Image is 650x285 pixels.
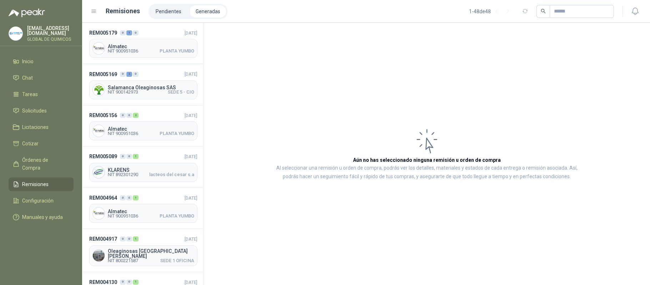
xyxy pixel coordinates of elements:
span: KLARENS [108,167,194,172]
div: 0 [126,154,132,159]
a: REM004917001[DATE] Company LogoOleaginosas [GEOGRAPHIC_DATA][PERSON_NAME]NIT 800221587SEDE 1 OFICINA [82,229,203,272]
img: Company Logo [93,250,105,261]
a: Pendientes [150,5,187,17]
span: SEDE 1 OFICINA [160,259,194,263]
span: Configuración [22,197,54,205]
span: PLANTA YUMBO [160,131,194,136]
div: 1 [126,30,132,35]
div: 0 [126,113,132,118]
span: Salamanca Oleaginosas SAS [108,85,194,90]
div: 0 [120,236,126,241]
span: Almatec [108,126,194,131]
span: NIT 900951036 [108,131,138,136]
span: NIT 900142973 [108,90,138,94]
span: lacteos del cesar s.a [149,172,194,177]
span: [DATE] [185,236,197,242]
span: Inicio [22,57,34,65]
img: Logo peakr [9,9,45,17]
a: Órdenes de Compra [9,153,74,175]
div: 0 [133,30,138,35]
span: Almatec [108,44,194,49]
span: Tareas [22,90,38,98]
div: 0 [126,280,132,285]
div: 0 [120,154,126,159]
a: Remisiones [9,177,74,191]
span: [DATE] [185,195,197,201]
span: [DATE] [185,154,197,159]
img: Company Logo [93,42,105,54]
span: search [541,9,546,14]
div: 0 [120,280,126,285]
a: REM004964001[DATE] Company LogoAlmatecNIT 900951036PLANTA YUMBO [82,188,203,229]
img: Company Logo [93,166,105,178]
a: REM005156002[DATE] Company LogoAlmatecNIT 900951036PLANTA YUMBO [82,105,203,146]
span: Cotizar [22,140,39,147]
a: REM005179010[DATE] Company LogoAlmatecNIT 900951036PLANTA YUMBO [82,23,203,64]
h1: Remisiones [106,6,140,16]
p: [EMAIL_ADDRESS][DOMAIN_NAME] [27,26,74,36]
span: Oleaginosas [GEOGRAPHIC_DATA][PERSON_NAME] [108,249,194,259]
div: 0 [120,113,126,118]
span: [DATE] [185,280,197,285]
span: NIT 892301290 [108,172,138,177]
p: GLOBAL DE QUIMICOS [27,37,74,41]
div: 2 [133,113,138,118]
a: Inicio [9,55,74,68]
span: Licitaciones [22,123,49,131]
span: [DATE] [185,113,197,118]
span: Solicitudes [22,107,47,115]
span: Órdenes de Compra [22,156,67,172]
a: Solicitudes [9,104,74,117]
a: REM005169020[DATE] Company LogoSalamanca Oleaginosas SASNIT 900142973SEDE 5 - CIO [82,64,203,105]
span: REM004964 [89,194,117,202]
span: NIT 900951036 [108,214,138,218]
span: REM005169 [89,70,117,78]
img: Company Logo [93,207,105,219]
span: SEDE 5 - CIO [168,90,194,94]
span: [DATE] [185,30,197,36]
a: Manuales y ayuda [9,210,74,224]
a: Cotizar [9,137,74,150]
img: Company Logo [93,125,105,137]
a: Configuración [9,194,74,207]
div: 1 - 48 de 48 [469,6,514,17]
div: 0 [120,30,126,35]
h3: Aún no has seleccionado ninguna remisión u orden de compra [353,156,501,164]
img: Company Logo [9,27,22,40]
a: Tareas [9,87,74,101]
span: NIT 900951036 [108,49,138,53]
div: 1 [133,195,138,200]
div: 1 [133,154,138,159]
span: REM004917 [89,235,117,243]
span: PLANTA YUMBO [160,214,194,218]
div: 1 [133,280,138,285]
div: 1 [133,236,138,241]
span: Almatec [108,209,194,214]
div: 2 [126,72,132,77]
span: REM005089 [89,152,117,160]
p: Al seleccionar una remisión u orden de compra, podrás ver los detalles, materiales y estados de c... [275,164,579,181]
span: Manuales y ayuda [22,213,63,221]
a: REM005089001[DATE] Company LogoKLARENSNIT 892301290lacteos del cesar s.a [82,146,203,187]
a: Generadas [190,5,226,17]
div: 0 [126,236,132,241]
span: REM005156 [89,111,117,119]
div: 0 [120,195,126,200]
img: Company Logo [93,84,105,96]
div: 0 [133,72,138,77]
span: NIT 800221587 [108,259,138,263]
span: [DATE] [185,71,197,77]
span: Remisiones [22,180,49,188]
span: Chat [22,74,33,82]
div: 0 [120,72,126,77]
span: PLANTA YUMBO [160,49,194,53]
span: REM005179 [89,29,117,37]
a: Chat [9,71,74,85]
a: Licitaciones [9,120,74,134]
div: 0 [126,195,132,200]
